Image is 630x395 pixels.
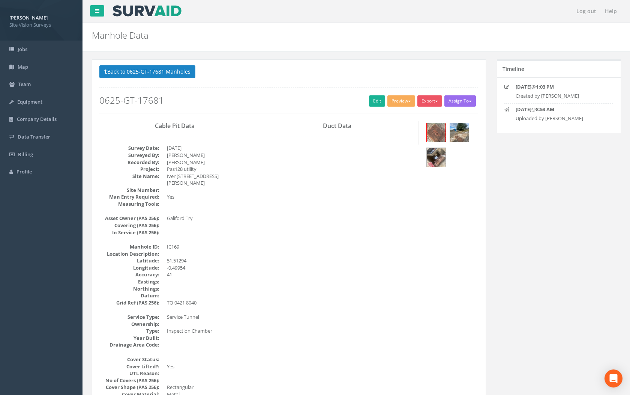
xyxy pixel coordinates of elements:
dt: Survey Date: [99,145,159,152]
dt: Latitude: [99,257,159,264]
dt: Manhole ID: [99,243,159,250]
dt: Asset Owner (PAS 256): [99,215,159,222]
dd: Service Tunnel [167,314,250,321]
strong: [DATE] [516,83,531,90]
dt: Service Type: [99,314,159,321]
strong: 1:03 PM [536,83,554,90]
strong: [DATE] [516,106,531,113]
strong: 8:53 AM [536,106,554,113]
button: Export [417,95,442,107]
dd: Pas128 utility [167,166,250,173]
dd: [PERSON_NAME] [167,159,250,166]
strong: [PERSON_NAME] [9,14,48,21]
dt: Project: [99,166,159,173]
dt: Covering (PAS 256): [99,222,159,229]
div: Open Intercom Messenger [604,369,622,387]
dd: [PERSON_NAME] [167,152,250,159]
dd: Iver [STREET_ADDRESS][PERSON_NAME] [167,173,250,187]
dt: Year Built: [99,335,159,342]
dt: Eastings: [99,278,159,285]
dd: TQ 0421 8040 [167,299,250,306]
dt: Grid Ref (PAS 256): [99,299,159,306]
dt: No of Covers (PAS 256): [99,377,159,384]
dt: Measuring Tools: [99,201,159,208]
a: [PERSON_NAME] Site Vision Surveys [9,12,73,28]
span: Data Transfer [18,133,50,140]
button: Preview [387,95,415,107]
button: Back to 0625-GT-17681 Manholes [99,65,195,78]
span: Equipment [17,98,42,105]
dt: Cover Status: [99,356,159,363]
span: Company Details [17,116,57,122]
dt: Longitude: [99,264,159,271]
dt: Surveyed By: [99,152,159,159]
span: Map [18,63,28,70]
img: b3b463a8-15c5-b1b2-f91e-09840fa904b9_7e0ae95b-df84-49cb-af76-bf2717ddb104_thumb.jpg [450,123,469,142]
dt: Drainage Area Code: [99,341,159,348]
p: Created by [PERSON_NAME] [516,92,604,100]
dd: 41 [167,271,250,278]
h3: Duct Data [262,123,412,130]
dt: Cover Lifted?: [99,363,159,370]
dd: Rectangular [167,384,250,391]
dt: Location Description: [99,250,159,258]
dd: [DATE] [167,145,250,152]
p: @ [516,83,604,90]
dt: Site Name: [99,173,159,180]
button: Assign To [444,95,476,107]
dt: Northings: [99,285,159,292]
dt: Accuracy: [99,271,159,278]
dt: In Service (PAS 256): [99,229,159,236]
dd: -0.49954 [167,264,250,271]
dt: Datum: [99,292,159,299]
span: Profile [16,168,32,175]
dt: Man Entry Required: [99,193,159,201]
h2: 0625-GT-17681 [99,95,478,105]
h5: Timeline [502,66,524,72]
dd: IC169 [167,243,250,250]
p: Uploaded by [PERSON_NAME] [516,115,604,122]
span: Billing [18,151,33,158]
dd: Yes [167,363,250,370]
dt: Ownership: [99,321,159,328]
dt: UTL Reason: [99,370,159,377]
span: Jobs [18,46,27,53]
img: b3b463a8-15c5-b1b2-f91e-09840fa904b9_71b5dcbc-197b-3b71-3b49-131839e324e2_thumb.jpg [427,148,445,167]
dd: Inspection Chamber [167,327,250,335]
dt: Site Number: [99,187,159,194]
span: Site Vision Surveys [9,21,73,29]
img: b3b463a8-15c5-b1b2-f91e-09840fa904b9_11a78fce-d9b9-8ac3-93ec-658283c5cb6f_thumb.jpg [427,123,445,142]
p: @ [516,106,604,113]
span: Team [18,81,31,87]
h3: Cable Pit Data [99,123,250,130]
h2: Manhole Data [92,30,531,40]
dd: Yes [167,193,250,201]
dt: Type: [99,327,159,335]
dt: Cover Shape (PAS 256): [99,384,159,391]
dd: Galiford Try [167,215,250,222]
dt: Recorded By: [99,159,159,166]
a: Edit [369,95,385,107]
dd: 51.51294 [167,257,250,264]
